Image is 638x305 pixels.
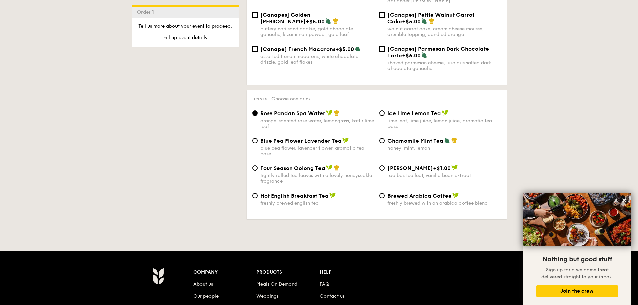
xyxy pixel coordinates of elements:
input: Rose Pandan Spa Waterorange-scented rose water, lemongrass, kaffir lime leaf [252,110,258,116]
img: icon-chef-hat.a58ddaea.svg [334,110,340,116]
span: +$6.00 [402,52,421,59]
span: [Canape] French Macarons [260,46,335,52]
div: freshly brewed with an arabica coffee blend [387,200,501,206]
span: Sign up for a welcome treat delivered straight to your inbox. [541,267,613,280]
div: blue pea flower, lavender flower, aromatic tea base [260,145,374,157]
span: Choose one drink [271,96,311,102]
img: icon-vegetarian.fe4039eb.svg [325,18,331,24]
img: icon-vegan.f8ff3823.svg [452,192,459,198]
button: Join the crew [536,285,618,297]
img: icon-vegetarian.fe4039eb.svg [421,52,427,58]
a: Meals On Demand [256,281,297,287]
span: Ice Lime Lemon Tea [387,110,441,117]
input: [Canape] French Macarons+$5.00assorted french macarons, white chocolate drizzle, gold leaf flakes [252,46,258,52]
span: Order 1 [137,9,157,15]
div: assorted french macarons, white chocolate drizzle, gold leaf flakes [260,54,374,65]
span: Hot English Breakfast Tea [260,193,329,199]
img: icon-vegan.f8ff3823.svg [326,110,333,116]
div: freshly brewed english tea [260,200,374,206]
span: Four Season Oolong Tea [260,165,325,171]
img: icon-vegan.f8ff3823.svg [442,110,448,116]
span: +$1.00 [433,165,451,171]
span: +$5.00 [306,18,325,25]
a: FAQ [320,281,329,287]
span: [Canapes] Parmesan Dark Chocolate Tarte [387,46,489,59]
div: Help [320,268,383,277]
span: Fill up event details [163,35,207,41]
img: icon-chef-hat.a58ddaea.svg [451,137,457,143]
input: Ice Lime Lemon Tealime leaf, lime juice, lemon juice, aromatic tea base [379,110,385,116]
img: icon-chef-hat.a58ddaea.svg [334,165,340,171]
span: [Canapes] Petite Walnut Carrot Cake [387,12,474,25]
span: +$5.00 [335,46,354,52]
span: Chamomile Mint Tea [387,138,443,144]
input: Chamomile Mint Teahoney, mint, lemon [379,138,385,143]
img: icon-vegetarian.fe4039eb.svg [421,18,427,24]
span: Brewed Arabica Coffee [387,193,452,199]
input: [Canapes] Petite Walnut Carrot Cake+$5.00walnut carrot cake, cream cheese mousse, crumble topping... [379,12,385,18]
div: orange-scented rose water, lemongrass, kaffir lime leaf [260,118,374,129]
div: shaved parmesan cheese, luscious salted dark chocolate ganache [387,60,501,71]
span: [Canapes] Golden [PERSON_NAME] [260,12,310,25]
span: Drinks [252,97,267,101]
div: buttery nori sand cookie, gold chocolate ganache, kizami nori powder, gold leaf [260,26,374,37]
img: icon-vegan.f8ff3823.svg [329,192,336,198]
img: icon-vegetarian.fe4039eb.svg [355,46,361,52]
div: lime leaf, lime juice, lemon juice, aromatic tea base [387,118,501,129]
img: icon-vegan.f8ff3823.svg [342,137,349,143]
input: Hot English Breakfast Teafreshly brewed english tea [252,193,258,198]
img: icon-vegan.f8ff3823.svg [451,165,458,171]
div: honey, mint, lemon [387,145,501,151]
div: tightly rolled tea leaves with a lovely honeysuckle fragrance [260,173,374,184]
a: About us [193,281,213,287]
a: Contact us [320,293,345,299]
img: icon-vegan.f8ff3823.svg [326,165,333,171]
img: DSC07876-Edit02-Large.jpeg [523,193,631,246]
p: Tell us more about your event to proceed. [137,23,233,30]
input: [Canapes] Parmesan Dark Chocolate Tarte+$6.00shaved parmesan cheese, luscious salted dark chocola... [379,46,385,52]
span: Blue Pea Flower Lavender Tea [260,138,342,144]
span: [PERSON_NAME] [387,165,433,171]
input: Brewed Arabica Coffeefreshly brewed with an arabica coffee blend [379,193,385,198]
img: AYc88T3wAAAABJRU5ErkJggg== [152,268,164,284]
a: Weddings [256,293,279,299]
div: walnut carrot cake, cream cheese mousse, crumble topping, candied orange [387,26,501,37]
img: icon-chef-hat.a58ddaea.svg [429,18,435,24]
a: Our people [193,293,219,299]
input: [PERSON_NAME]+$1.00rooibos tea leaf, vanilla bean extract [379,165,385,171]
img: icon-vegetarian.fe4039eb.svg [444,137,450,143]
input: Blue Pea Flower Lavender Teablue pea flower, lavender flower, aromatic tea base [252,138,258,143]
input: [Canapes] Golden [PERSON_NAME]+$5.00buttery nori sand cookie, gold chocolate ganache, kizami nori... [252,12,258,18]
input: Four Season Oolong Teatightly rolled tea leaves with a lovely honeysuckle fragrance [252,165,258,171]
button: Close [619,195,630,206]
img: icon-chef-hat.a58ddaea.svg [333,18,339,24]
span: +$5.00 [402,18,421,25]
div: rooibos tea leaf, vanilla bean extract [387,173,501,178]
div: Company [193,268,257,277]
span: Rose Pandan Spa Water [260,110,325,117]
div: Products [256,268,320,277]
span: Nothing but good stuff [542,255,612,263]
